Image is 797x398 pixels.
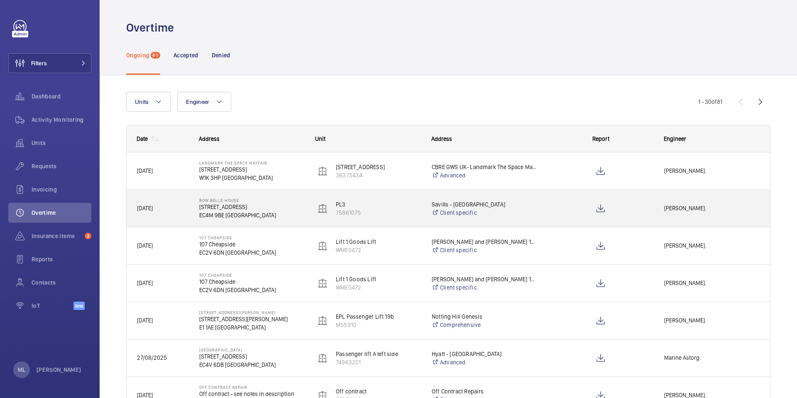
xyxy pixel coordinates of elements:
span: IoT [32,302,73,310]
p: [PERSON_NAME] and [PERSON_NAME] 107 Cheapside [432,275,537,283]
p: 107 Cheapside [199,278,305,286]
button: Engineer [177,92,231,112]
a: Client specific [432,283,537,292]
p: 75861075 [336,209,421,217]
span: Overtime [32,209,91,217]
span: Unit [315,135,325,142]
span: Units [32,139,91,147]
img: elevator.svg [318,278,328,288]
p: [STREET_ADDRESS] [336,163,421,171]
span: Invoicing [32,185,91,194]
p: [PERSON_NAME] and [PERSON_NAME] 107 Cheapside [432,238,537,246]
img: elevator.svg [318,166,328,176]
p: [STREET_ADDRESS][PERSON_NAME] [199,310,305,315]
span: [DATE] [137,205,153,211]
span: Units [135,98,149,105]
p: EC4V 6DB [GEOGRAPHIC_DATA] [199,361,305,369]
p: PL3 [336,200,421,209]
span: Report [592,135,609,142]
p: W1K 3HP [GEOGRAPHIC_DATA] [199,174,305,182]
span: Requests [32,162,91,170]
a: Client specific [432,209,537,217]
p: 107 Cheapside [199,235,305,240]
p: WME0472 [336,283,421,292]
p: WME0472 [336,246,421,254]
p: ML [18,366,25,374]
span: 27/08/2025 [137,354,167,361]
span: Contacts [32,278,91,287]
button: Filters [8,53,91,73]
p: Accepted [174,51,198,59]
p: [GEOGRAPHIC_DATA] [199,347,305,352]
p: Lift 1 Goods Lift [336,238,421,246]
span: 81 [151,52,160,59]
span: Address [431,135,452,142]
h1: Overtime [126,20,179,35]
p: Off contract [336,387,421,396]
span: [DATE] [137,280,153,286]
p: EC2V 6DN [GEOGRAPHIC_DATA] [199,286,305,294]
p: E1 1AE [GEOGRAPHIC_DATA] [199,323,305,332]
span: [PERSON_NAME]. [664,204,760,213]
span: 1 - 30 81 [698,99,722,105]
p: 74963201 [336,358,421,366]
img: elevator.svg [318,316,328,326]
span: [PERSON_NAME]. [664,166,760,176]
span: [PERSON_NAME]. [664,241,760,251]
span: [PERSON_NAME]. [664,278,760,288]
span: Engineer [186,98,209,105]
span: Address [199,135,220,142]
span: [PERSON_NAME]. [664,316,760,325]
span: [DATE] [137,317,153,324]
p: Off Contract Repair [199,385,305,390]
img: elevator.svg [318,241,328,251]
div: Date [137,135,148,142]
span: [DATE] [137,242,153,249]
span: Filters [31,59,47,67]
p: Lift 1 Goods Lift [336,275,421,283]
p: Landmark The Space Mayfair [199,160,305,165]
p: Denied [212,51,230,59]
p: Savills - [GEOGRAPHIC_DATA] [432,200,537,209]
a: Advanced [432,171,537,179]
span: Engineer [664,135,686,142]
p: Passenger lift A left side [336,350,421,358]
p: Bow Bells House [199,198,305,203]
p: [STREET_ADDRESS] [199,352,305,361]
p: M55910 [336,321,421,329]
p: 107 Cheapside [199,273,305,278]
p: [STREET_ADDRESS] [199,165,305,174]
p: CBRE GWS UK- Landmark The Space Mayfair [432,163,537,171]
span: 2 [85,233,91,239]
p: [STREET_ADDRESS] [199,203,305,211]
p: Off contract - see notes in description [199,390,305,398]
img: elevator.svg [318,204,328,214]
span: Activity Monitoring [32,115,91,124]
span: Dashboard [32,92,91,101]
img: elevator.svg [318,353,328,363]
p: Hyatt - [GEOGRAPHIC_DATA] [432,350,537,358]
p: [PERSON_NAME] [37,366,81,374]
p: Notting Hill Genesis [432,312,537,321]
span: Reports [32,255,91,263]
span: [DATE] [137,167,153,174]
p: EC2V 6DN [GEOGRAPHIC_DATA] [199,248,305,257]
p: Off Contract Repairs [432,387,537,396]
a: Client specific [432,246,537,254]
span: Marine Astorg. [664,353,760,363]
p: 36373434 [336,171,421,179]
p: [STREET_ADDRESS][PERSON_NAME] [199,315,305,323]
p: Ongoing [126,51,149,59]
p: EPL Passenger Lift 19b [336,312,421,321]
span: Insurance items [32,232,81,240]
span: of [711,98,717,105]
p: 107 Cheapside [199,240,305,248]
button: Units [126,92,171,112]
span: Beta [73,302,85,310]
p: EC4M 9BE [GEOGRAPHIC_DATA] [199,211,305,219]
a: Comprehensive [432,321,537,329]
a: Advanced [432,358,537,366]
